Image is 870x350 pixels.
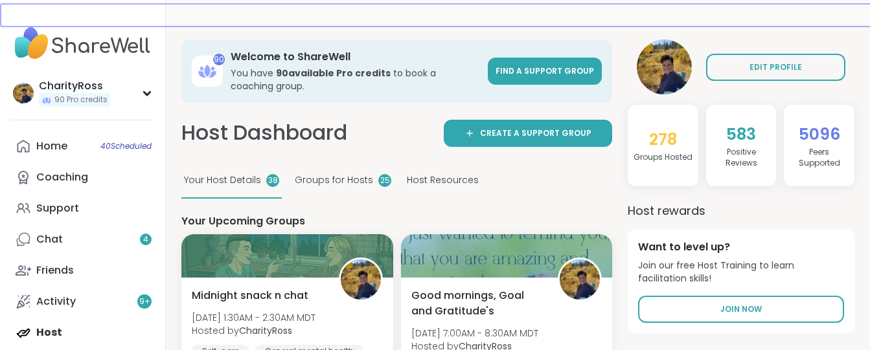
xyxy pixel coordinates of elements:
div: Chat [36,232,63,246]
h4: Want to level up? [638,240,844,254]
h3: Welcome to ShareWell [231,50,480,64]
a: Create a support group [444,120,612,147]
img: ShareWell Nav Logo [10,21,155,66]
h4: Positive Review s [711,147,772,169]
img: CharityRoss [13,83,34,104]
h4: Your Upcoming Groups [181,214,612,228]
h3: Host rewards [628,202,854,219]
span: 90 Pro credits [54,94,108,105]
div: Home [36,139,67,153]
span: Groups for Hosts [295,173,373,187]
img: CharityRoss [341,259,381,300]
span: Your Host Details [184,173,261,187]
div: Friends [36,263,74,278]
span: Join Now [720,303,762,315]
b: CharityRoss [239,324,292,337]
a: Support [10,193,155,224]
span: Hosted by [192,324,315,337]
b: 90 available Pro credit s [276,67,391,80]
span: 583 [726,123,756,146]
img: CharityRoss [560,259,600,300]
div: 38 [266,174,279,187]
a: EDIT PROFILE [706,54,845,81]
div: Coaching [36,170,88,184]
a: Join Now [638,296,844,323]
img: CharityRoss [637,39,692,94]
div: 90 [213,54,225,65]
h3: You have to book a coaching group. [231,67,480,93]
a: Activity9+ [10,286,155,317]
a: Find a support group [488,58,602,85]
h4: Groups Hosted [634,152,693,163]
div: 25 [378,174,391,187]
span: Host Resources [407,173,479,187]
span: Find a support group [496,65,594,76]
span: Good mornings, Goal and Gratitude's [411,288,544,319]
span: [DATE] 1:30AM - 2:30AM MDT [192,311,315,324]
h4: Peers Supported [789,147,849,169]
iframe: Spotlight [142,171,152,182]
span: 5096 [799,123,840,146]
span: 40 Scheduled [100,141,152,151]
span: EDIT PROFILE [750,61,802,73]
span: 9 + [139,296,150,307]
div: Activity [36,294,76,309]
span: 4 [143,234,148,245]
span: [DATE] 7:00AM - 8:30AM MDT [411,327,538,340]
a: Home40Scheduled [10,131,155,162]
div: Support [36,201,79,215]
h1: Host Dashboard [181,118,347,148]
span: Create a support group [480,127,591,139]
div: CharityRoss [39,79,110,93]
span: 278 [649,128,677,151]
a: Coaching [10,162,155,193]
a: Chat4 [10,224,155,255]
a: Friends [10,255,155,286]
span: Midnight snack n chat [192,288,308,303]
span: Join our free Host Training to learn facilitation skills! [638,259,844,285]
